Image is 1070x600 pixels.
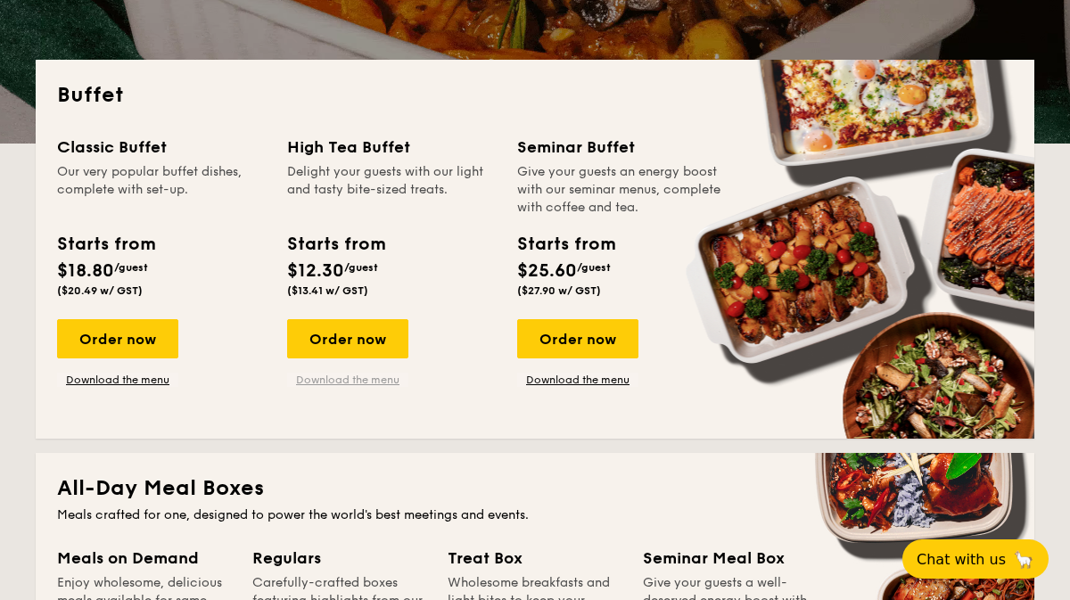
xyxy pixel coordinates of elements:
[57,135,266,160] div: Classic Buffet
[287,373,408,387] a: Download the menu
[287,163,496,217] div: Delight your guests with our light and tasty bite-sized treats.
[917,551,1006,568] span: Chat with us
[252,546,426,571] div: Regulars
[517,284,601,297] span: ($27.90 w/ GST)
[517,319,638,358] div: Order now
[57,81,1013,110] h2: Buffet
[517,135,726,160] div: Seminar Buffet
[287,260,344,282] span: $12.30
[344,261,378,274] span: /guest
[57,506,1013,524] div: Meals crafted for one, designed to power the world's best meetings and events.
[517,260,577,282] span: $25.60
[287,231,384,258] div: Starts from
[287,135,496,160] div: High Tea Buffet
[448,546,621,571] div: Treat Box
[287,319,408,358] div: Order now
[57,319,178,358] div: Order now
[57,373,178,387] a: Download the menu
[57,474,1013,503] h2: All-Day Meal Boxes
[287,284,368,297] span: ($13.41 w/ GST)
[114,261,148,274] span: /guest
[517,163,726,217] div: Give your guests an energy boost with our seminar menus, complete with coffee and tea.
[57,231,154,258] div: Starts from
[57,284,143,297] span: ($20.49 w/ GST)
[577,261,611,274] span: /guest
[902,539,1049,579] button: Chat with us🦙
[57,260,114,282] span: $18.80
[1013,549,1034,570] span: 🦙
[57,546,231,571] div: Meals on Demand
[57,163,266,217] div: Our very popular buffet dishes, complete with set-up.
[643,546,817,571] div: Seminar Meal Box
[517,231,614,258] div: Starts from
[517,373,638,387] a: Download the menu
